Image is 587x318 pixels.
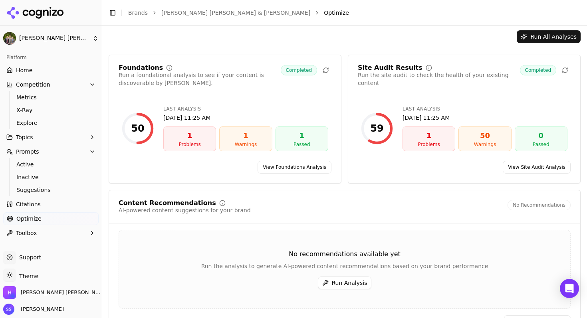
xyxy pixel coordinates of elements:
span: Home [16,66,32,74]
nav: breadcrumb [128,9,565,17]
img: Sara Stieben [3,304,14,315]
span: Metrics [16,93,86,101]
div: Site Audit Results [358,65,422,71]
span: X-Ray [16,106,86,114]
a: Home [3,64,99,77]
span: Suggestions [16,186,86,194]
span: Explore [16,119,86,127]
span: Topics [16,133,33,141]
div: Problems [167,141,212,148]
span: Competition [16,81,50,89]
button: Run Analysis [318,277,372,289]
div: Problems [406,141,452,148]
span: Inactive [16,173,86,181]
div: Open Intercom Messenger [560,279,579,298]
a: Metrics [13,92,89,103]
div: Run the site audit to check the health of your existing content [358,71,520,87]
div: Passed [279,141,325,148]
div: 0 [518,130,564,141]
div: 50 [462,130,508,141]
span: Citations [16,200,41,208]
div: Warnings [462,141,508,148]
a: Inactive [13,172,89,183]
div: Foundations [119,65,163,71]
span: Optimize [16,215,42,223]
span: Active [16,160,86,168]
button: Topics [3,131,99,144]
span: Prompts [16,148,39,156]
button: Open user button [3,304,64,315]
a: Explore [13,117,89,128]
div: 50 [131,122,144,135]
div: 1 [223,130,268,141]
div: [DATE] 11:25 AM [403,114,567,122]
a: Optimize [3,212,99,225]
div: Last Analysis [163,106,328,112]
button: Run All Analyses [517,30,581,43]
span: Completed [520,65,556,75]
span: Toolbox [16,229,37,237]
div: 1 [406,130,452,141]
div: Content Recommendations [119,200,216,206]
a: View Site Audit Analysis [503,161,571,174]
div: Warnings [223,141,268,148]
div: No recommendations available yet [119,249,570,259]
a: Suggestions [13,184,89,196]
a: View Foundations Analysis [258,161,331,174]
a: Active [13,159,89,170]
button: Prompts [3,145,99,158]
div: Passed [518,141,564,148]
button: Toolbox [3,227,99,239]
button: Competition [3,78,99,91]
a: [PERSON_NAME] [PERSON_NAME] & [PERSON_NAME] [161,9,310,17]
a: Citations [3,198,99,211]
span: Optimize [324,9,349,17]
div: Platform [3,51,99,64]
span: No Recommendations [508,200,571,210]
div: 59 [370,122,383,135]
span: Support [16,253,41,261]
span: Theme [16,273,38,279]
a: X-Ray [13,105,89,116]
img: Hadfield Stieben & Doutt [3,32,16,45]
span: [PERSON_NAME] [PERSON_NAME] & [PERSON_NAME] [19,35,89,42]
div: Last Analysis [403,106,567,112]
div: 1 [167,130,212,141]
span: Hadfield Stieben & Doutt [21,289,102,296]
span: [PERSON_NAME] [18,306,64,313]
img: Hadfield Stieben & Doutt [3,286,16,299]
a: Brands [128,10,148,16]
span: Completed [281,65,317,75]
div: 1 [279,130,325,141]
div: [DATE] 11:25 AM [163,114,328,122]
div: AI-powered content suggestions for your brand [119,206,251,214]
div: Run the analysis to generate AI-powered content recommendations based on your brand performance [119,262,570,270]
div: Run a foundational analysis to see if your content is discoverable by [PERSON_NAME]. [119,71,281,87]
button: Open organization switcher [3,286,102,299]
